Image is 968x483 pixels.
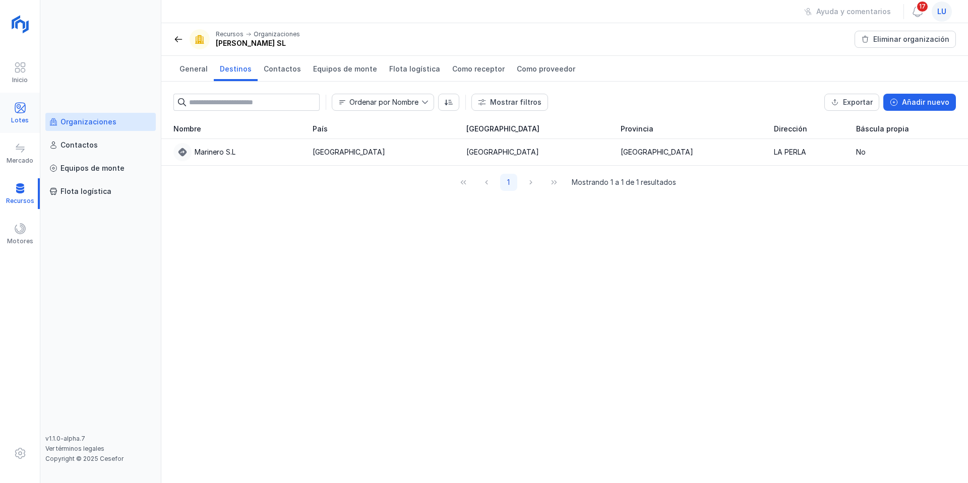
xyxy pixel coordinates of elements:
[307,56,383,81] a: Equipos de monte
[254,30,300,38] div: Organizaciones
[214,56,258,81] a: Destinos
[313,64,377,74] span: Equipos de monte
[60,117,116,127] div: Organizaciones
[45,136,156,154] a: Contactos
[45,182,156,200] a: Flota logística
[173,124,201,134] span: Nombre
[446,56,511,81] a: Como receptor
[856,124,909,134] span: Báscula propia
[216,38,300,48] div: [PERSON_NAME] SL
[45,159,156,177] a: Equipos de monte
[264,64,301,74] span: Contactos
[60,140,98,150] div: Contactos
[798,3,897,20] button: Ayuda y comentarios
[220,64,252,74] span: Destinos
[173,56,214,81] a: General
[511,56,581,81] a: Como proveedor
[452,64,505,74] span: Como receptor
[45,113,156,131] a: Organizaciones
[774,147,806,157] div: LA PERLA
[45,445,104,452] a: Ver términos legales
[389,64,440,74] span: Flota logística
[195,147,235,157] div: Marinero S.L
[12,76,28,84] div: Inicio
[490,97,541,107] div: Mostrar filtros
[517,64,575,74] span: Como proveedor
[621,124,653,134] span: Provincia
[8,12,33,37] img: logoRight.svg
[466,124,539,134] span: [GEOGRAPHIC_DATA]
[873,34,949,44] div: Eliminar organización
[45,435,156,443] div: v1.1.0-alpha.7
[500,174,517,191] button: Page 1
[824,94,879,111] button: Exportar
[258,56,307,81] a: Contactos
[466,147,539,157] div: [GEOGRAPHIC_DATA]
[471,94,548,111] button: Mostrar filtros
[856,147,866,157] div: No
[816,7,891,17] div: Ayuda y comentarios
[216,30,244,38] div: Recursos
[7,237,33,245] div: Motores
[313,124,328,134] span: País
[621,147,693,157] div: [GEOGRAPHIC_DATA]
[383,56,446,81] a: Flota logística
[349,99,418,106] div: Ordenar por Nombre
[11,116,29,124] div: Lotes
[855,31,956,48] button: Eliminar organización
[572,177,676,187] span: Mostrando 1 a 1 de 1 resultados
[313,147,385,157] div: [GEOGRAPHIC_DATA]
[937,7,946,17] span: lu
[916,1,929,13] span: 17
[60,163,125,173] div: Equipos de monte
[843,97,873,107] div: Exportar
[332,94,421,110] span: Nombre
[883,94,956,111] button: Añadir nuevo
[902,97,949,107] div: Añadir nuevo
[179,64,208,74] span: General
[7,157,33,165] div: Mercado
[45,455,156,463] div: Copyright © 2025 Cesefor
[774,124,807,134] span: Dirección
[60,186,111,196] div: Flota logística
